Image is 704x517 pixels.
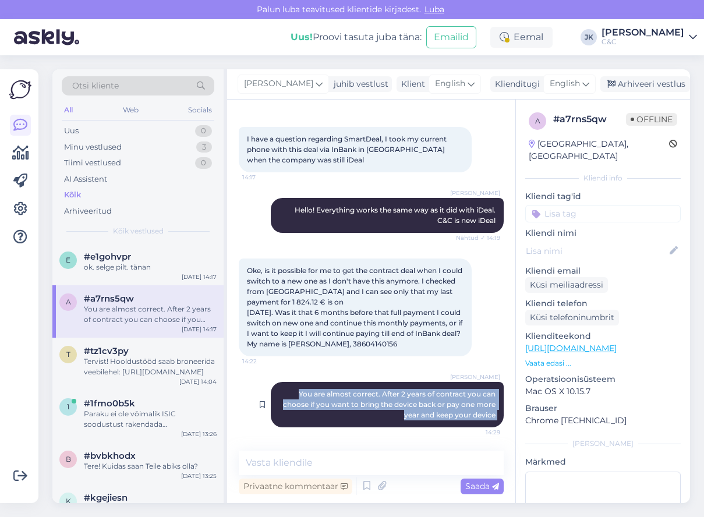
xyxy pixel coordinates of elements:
[84,346,129,356] span: #tz1cv3py
[525,373,681,385] p: Operatsioonisüsteem
[550,77,580,90] span: English
[66,256,70,264] span: e
[64,206,112,217] div: Arhiveeritud
[9,79,31,101] img: Askly Logo
[84,356,217,377] div: Tervist! Hooldustööd saab broneerida veebilehel: [URL][DOMAIN_NAME]
[239,479,352,494] div: Privaatne kommentaar
[600,76,690,92] div: Arhiveeri vestlus
[525,402,681,415] p: Brauser
[525,343,617,353] a: [URL][DOMAIN_NAME]
[195,157,212,169] div: 0
[329,78,388,90] div: juhib vestlust
[450,189,500,197] span: [PERSON_NAME]
[526,245,667,257] input: Lisa nimi
[66,497,71,505] span: k
[247,266,464,348] span: Oke, is it possible for me to get the contract deal when I could switch to a new one as I don't h...
[66,350,70,359] span: t
[626,113,677,126] span: Offline
[529,138,669,162] div: [GEOGRAPHIC_DATA], [GEOGRAPHIC_DATA]
[525,227,681,239] p: Kliendi nimi
[64,157,121,169] div: Tiimi vestlused
[525,330,681,342] p: Klienditeekond
[421,4,448,15] span: Luba
[179,377,217,386] div: [DATE] 14:04
[397,78,425,90] div: Klient
[426,26,476,48] button: Emailid
[121,102,141,118] div: Web
[84,451,136,461] span: #bvbkhodx
[84,493,128,503] span: #kgejiesn
[196,141,212,153] div: 3
[242,173,286,182] span: 14:17
[525,310,619,325] div: Küsi telefoninumbrit
[535,116,540,125] span: a
[64,173,107,185] div: AI Assistent
[581,29,597,45] div: JK
[435,77,465,90] span: English
[182,272,217,281] div: [DATE] 14:17
[525,298,681,310] p: Kliendi telefon
[457,428,500,437] span: 14:29
[64,189,81,201] div: Kõik
[181,430,217,438] div: [DATE] 13:26
[490,27,553,48] div: Eemal
[525,190,681,203] p: Kliendi tag'id
[64,141,122,153] div: Minu vestlused
[244,77,313,90] span: [PERSON_NAME]
[84,304,217,325] div: You are almost correct. After 2 years of contract you can choose if you want to bring the device ...
[66,455,71,463] span: b
[181,472,217,480] div: [DATE] 13:25
[525,415,681,427] p: Chrome [TECHNICAL_ID]
[450,373,500,381] span: [PERSON_NAME]
[602,28,697,47] a: [PERSON_NAME]C&C
[242,357,286,366] span: 14:22
[186,102,214,118] div: Socials
[291,30,422,44] div: Proovi tasuta juba täna:
[113,226,164,236] span: Kõik vestlused
[525,456,681,468] p: Märkmed
[84,293,134,304] span: #a7rns5qw
[525,385,681,398] p: Mac OS X 10.15.7
[602,37,684,47] div: C&C
[195,125,212,137] div: 0
[67,402,69,411] span: 1
[72,80,119,92] span: Otsi kliente
[295,206,497,225] span: Hello! Everything works the same way as it did with iDeal. C&C is new iDeal
[182,325,217,334] div: [DATE] 14:17
[456,233,500,242] span: Nähtud ✓ 14:19
[66,298,71,306] span: a
[525,265,681,277] p: Kliendi email
[84,461,217,472] div: Tere! Kuidas saan Teile abiks olla?
[525,438,681,449] div: [PERSON_NAME]
[465,481,499,491] span: Saada
[525,173,681,183] div: Kliendi info
[84,252,131,262] span: #e1gohvpr
[602,28,684,37] div: [PERSON_NAME]
[62,102,75,118] div: All
[490,78,540,90] div: Klienditugi
[84,398,135,409] span: #1fmo0b5k
[84,262,217,272] div: ok. selge pilt. tänan
[84,409,217,430] div: Paraku ei ole võimalik ISIC soodustust rakendada demotoodetele.
[247,134,448,164] span: I have a question regarding SmartDeal, I took my current phone with this deal via InBank in [GEOG...
[525,277,608,293] div: Küsi meiliaadressi
[553,112,626,126] div: # a7rns5qw
[64,125,79,137] div: Uus
[291,31,313,43] b: Uus!
[525,358,681,369] p: Vaata edasi ...
[283,389,497,419] span: You are almost correct. After 2 years of contract you can choose if you want to bring the device ...
[525,205,681,222] input: Lisa tag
